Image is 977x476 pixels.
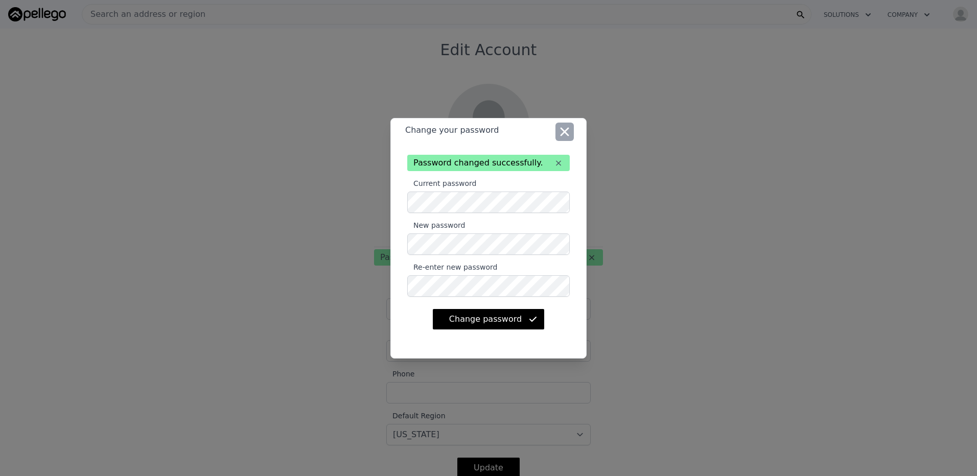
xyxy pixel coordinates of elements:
button: Change password [433,309,544,329]
button: × [553,158,564,168]
input: Re-enter new password [407,275,570,297]
input: Current password [407,192,570,213]
div: Change your password [395,124,545,136]
div: Password changed successfully. [407,155,570,171]
input: New password [407,233,570,255]
span: Re-enter new password [407,263,497,271]
span: Current password [407,179,477,187]
span: New password [407,221,465,229]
